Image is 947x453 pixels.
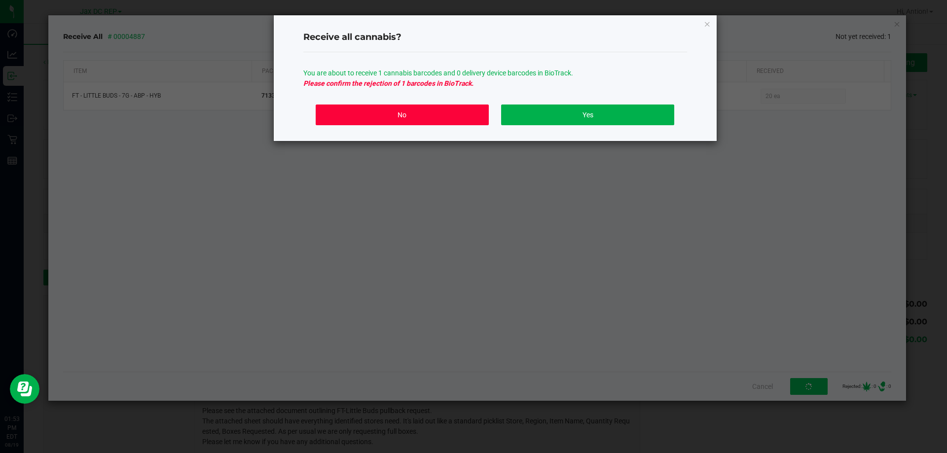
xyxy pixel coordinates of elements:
[316,105,488,125] button: No
[501,105,674,125] button: Yes
[303,31,687,44] h4: Receive all cannabis?
[704,18,711,30] button: Close
[303,78,687,89] p: Please confirm the rejection of 1 barcodes in BioTrack.
[10,374,39,404] iframe: Resource center
[303,68,687,78] p: You are about to receive 1 cannabis barcodes and 0 delivery device barcodes in BioTrack.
